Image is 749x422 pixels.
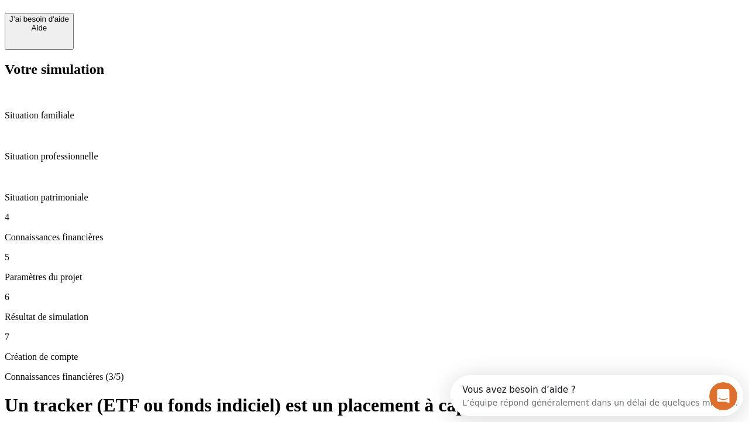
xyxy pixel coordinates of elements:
p: Résultat de simulation [5,312,744,322]
p: Connaissances financières (3/5) [5,372,744,382]
p: 5 [5,252,744,263]
div: J’ai besoin d'aide [9,15,69,23]
p: Situation familiale [5,110,744,121]
div: Ouvrir le Messenger Intercom [5,5,322,37]
iframe: Intercom live chat [709,382,737,410]
p: 6 [5,292,744,302]
p: Situation professionnelle [5,151,744,162]
div: Vous avez besoin d’aide ? [12,10,288,19]
p: 7 [5,332,744,342]
div: L’équipe répond généralement dans un délai de quelques minutes. [12,19,288,32]
p: 4 [5,212,744,223]
h1: Un tracker (ETF ou fonds indiciel) est un placement à capital garanti ? [5,394,744,416]
p: Création de compte [5,352,744,362]
button: J’ai besoin d'aideAide [5,13,74,50]
p: Situation patrimoniale [5,192,744,203]
h2: Votre simulation [5,62,744,77]
iframe: Intercom live chat discovery launcher [450,375,743,416]
div: Aide [9,23,69,32]
p: Connaissances financières [5,232,744,243]
p: Paramètres du projet [5,272,744,283]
